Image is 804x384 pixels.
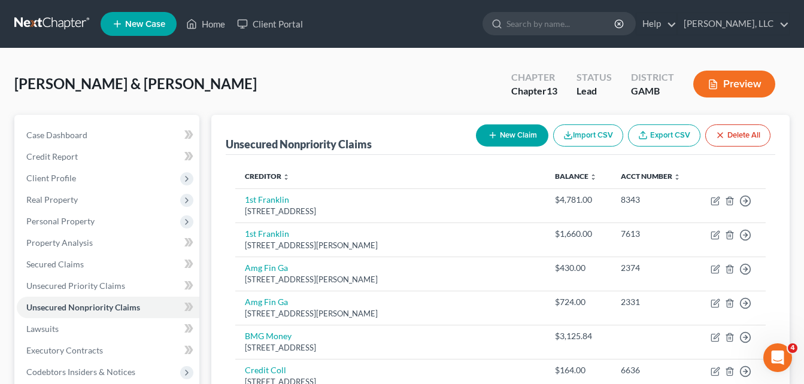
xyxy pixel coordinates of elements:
[26,302,140,312] span: Unsecured Nonpriority Claims
[628,124,700,147] a: Export CSV
[245,172,290,181] a: Creditor unfold_more
[245,308,536,319] div: [STREET_ADDRESS][PERSON_NAME]
[555,330,602,342] div: $3,125.84
[577,84,612,98] div: Lead
[17,340,199,361] a: Executory Contracts
[245,331,292,341] a: BMG Money
[245,365,286,375] a: Credit Coll
[621,364,687,376] div: 6636
[125,20,165,29] span: New Case
[547,85,557,96] span: 13
[245,263,288,273] a: Amg Fin Ga
[673,173,681,181] i: unfold_more
[26,237,93,248] span: Property Analysis
[17,318,199,340] a: Lawsuits
[621,194,687,206] div: 8343
[26,259,84,269] span: Secured Claims
[705,124,770,147] button: Delete All
[17,232,199,254] a: Property Analysis
[555,194,602,206] div: $4,781.00
[476,124,548,147] button: New Claim
[555,364,602,376] div: $164.00
[226,137,372,151] div: Unsecured Nonpriority Claims
[26,345,103,355] span: Executory Contracts
[26,130,87,140] span: Case Dashboard
[14,75,257,92] span: [PERSON_NAME] & [PERSON_NAME]
[555,262,602,274] div: $430.00
[17,275,199,297] a: Unsecured Priority Claims
[788,343,797,353] span: 4
[555,296,602,308] div: $724.00
[631,84,674,98] div: GAMB
[621,228,687,240] div: 7613
[245,342,536,353] div: [STREET_ADDRESS]
[693,71,775,97] button: Preview
[26,173,76,183] span: Client Profile
[17,254,199,275] a: Secured Claims
[506,13,616,35] input: Search by name...
[26,324,59,334] span: Lawsuits
[553,124,623,147] button: Import CSV
[621,172,681,181] a: Acct Number unfold_more
[245,274,536,285] div: [STREET_ADDRESS][PERSON_NAME]
[511,71,557,84] div: Chapter
[17,146,199,167] a: Credit Report
[26,151,78,161] span: Credit Report
[26,281,125,291] span: Unsecured Priority Claims
[283,173,290,181] i: unfold_more
[511,84,557,98] div: Chapter
[590,173,597,181] i: unfold_more
[245,194,289,205] a: 1st Franklin
[245,206,536,217] div: [STREET_ADDRESS]
[26,367,135,377] span: Codebtors Insiders & Notices
[245,240,536,251] div: [STREET_ADDRESS][PERSON_NAME]
[636,13,676,35] a: Help
[631,71,674,84] div: District
[577,71,612,84] div: Status
[555,228,602,240] div: $1,660.00
[245,228,289,239] a: 1st Franklin
[17,124,199,146] a: Case Dashboard
[180,13,231,35] a: Home
[26,216,95,226] span: Personal Property
[245,297,288,307] a: Amg Fin Ga
[621,296,687,308] div: 2331
[17,297,199,318] a: Unsecured Nonpriority Claims
[678,13,789,35] a: [PERSON_NAME], LLC
[231,13,309,35] a: Client Portal
[763,343,792,372] iframe: Intercom live chat
[26,194,78,205] span: Real Property
[555,172,597,181] a: Balance unfold_more
[621,262,687,274] div: 2374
